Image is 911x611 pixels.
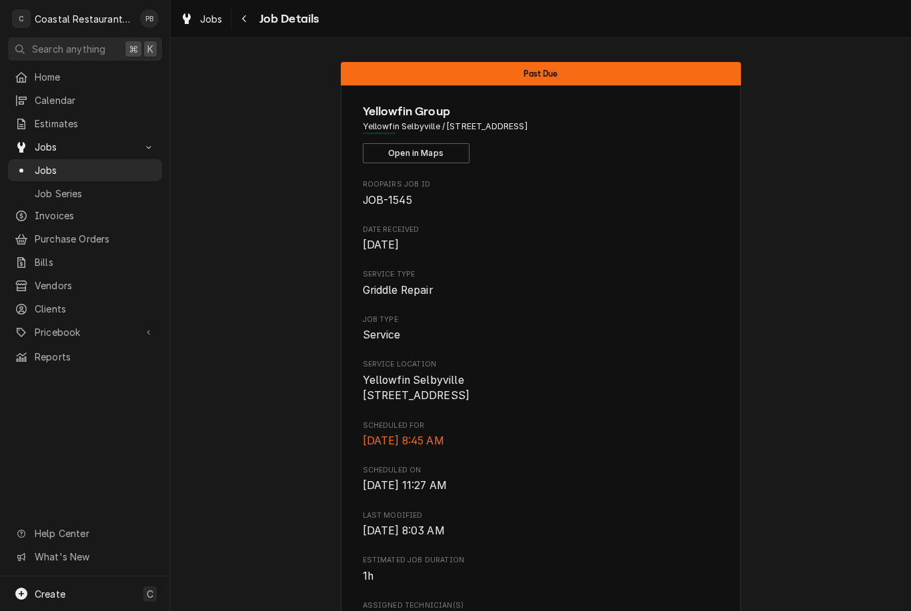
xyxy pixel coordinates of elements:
[35,117,155,131] span: Estimates
[147,42,153,56] span: K
[35,255,155,269] span: Bills
[363,524,445,537] span: [DATE] 8:03 AM
[8,546,162,568] a: Go to What's New
[8,346,162,368] a: Reports
[35,302,155,316] span: Clients
[363,143,470,163] button: Open in Maps
[363,510,720,521] span: Last Modified
[8,321,162,343] a: Go to Pricebook
[363,314,720,325] span: Job Type
[363,359,720,404] div: Service Location
[363,600,720,611] span: Assigned Technician(s)
[8,228,162,250] a: Purchase Orders
[12,9,31,28] div: C
[255,10,319,28] span: Job Details
[363,523,720,539] span: Last Modified
[363,314,720,343] div: Job Type
[363,269,720,280] span: Service Type
[363,179,720,208] div: Roopairs Job ID
[363,327,720,343] span: Job Type
[363,359,720,370] span: Service Location
[140,9,159,28] div: PB
[363,121,720,133] span: Address
[363,225,720,235] span: Date Received
[363,465,720,476] span: Scheduled On
[363,103,720,121] span: Name
[363,465,720,494] div: Scheduled On
[363,237,720,253] span: Date Received
[35,93,155,107] span: Calendar
[363,225,720,253] div: Date Received
[8,298,162,320] a: Clients
[35,209,155,223] span: Invoices
[8,136,162,158] a: Go to Jobs
[363,433,720,449] span: Scheduled For
[363,269,720,298] div: Service Type
[8,251,162,273] a: Bills
[35,140,135,154] span: Jobs
[234,8,255,29] button: Navigate back
[129,42,138,56] span: ⌘
[35,526,154,540] span: Help Center
[35,325,135,339] span: Pricebook
[35,232,155,246] span: Purchase Orders
[363,372,720,404] span: Service Location
[363,434,444,447] span: [DATE] 8:45 AM
[363,239,399,251] span: [DATE]
[363,193,720,209] span: Roopairs Job ID
[363,510,720,539] div: Last Modified
[35,70,155,84] span: Home
[200,12,223,26] span: Jobs
[363,479,447,492] span: [DATE] 11:27 AM
[363,568,720,584] span: Estimated Job Duration
[363,555,720,584] div: Estimated Job Duration
[35,12,133,26] div: Coastal Restaurant Repair
[363,283,720,299] span: Service Type
[35,163,155,177] span: Jobs
[8,522,162,544] a: Go to Help Center
[8,113,162,135] a: Estimates
[35,350,155,364] span: Reports
[363,103,720,163] div: Client Information
[35,279,155,293] span: Vendors
[363,478,720,494] span: Scheduled On
[363,374,470,402] span: Yellowfin Selbyville [STREET_ADDRESS]
[8,183,162,205] a: Job Series
[524,69,558,78] span: Past Due
[363,328,401,341] span: Service
[363,194,412,207] span: JOB-1545
[35,550,154,564] span: What's New
[35,588,65,600] span: Create
[175,8,228,30] a: Jobs
[8,205,162,227] a: Invoices
[363,420,720,431] span: Scheduled For
[8,275,162,297] a: Vendors
[147,587,153,601] span: C
[341,62,741,85] div: Status
[363,284,433,297] span: Griddle Repair
[32,42,105,56] span: Search anything
[8,37,162,61] button: Search anything⌘K
[8,159,162,181] a: Jobs
[35,187,155,201] span: Job Series
[363,570,373,582] span: 1h
[8,89,162,111] a: Calendar
[8,66,162,88] a: Home
[140,9,159,28] div: Phill Blush's Avatar
[363,179,720,190] span: Roopairs Job ID
[363,420,720,449] div: Scheduled For
[363,555,720,566] span: Estimated Job Duration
